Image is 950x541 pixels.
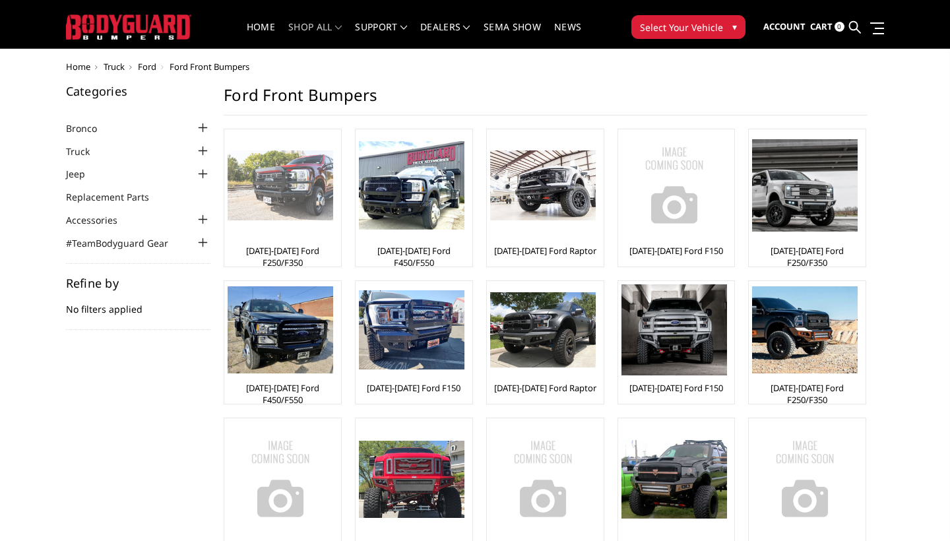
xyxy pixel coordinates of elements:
[629,245,723,257] a: [DATE]-[DATE] Ford F150
[228,426,333,532] img: No Image
[367,382,460,394] a: [DATE]-[DATE] Ford F150
[494,245,596,257] a: [DATE]-[DATE] Ford Raptor
[763,9,806,45] a: Account
[66,236,185,250] a: #TeamBodyguard Gear
[621,133,732,238] a: No Image
[66,167,102,181] a: Jeep
[484,22,541,48] a: SEMA Show
[732,20,737,34] span: ▾
[810,9,844,45] a: Cart 0
[359,245,469,269] a: [DATE]-[DATE] Ford F450/F550
[355,22,407,48] a: Support
[66,144,106,158] a: Truck
[138,61,156,73] a: Ford
[752,382,862,406] a: [DATE]-[DATE] Ford F250/F350
[810,20,833,32] span: Cart
[228,422,338,537] a: No Image
[288,22,342,48] a: shop all
[66,277,211,289] h5: Refine by
[631,15,745,39] button: Select Your Vehicle
[228,245,338,269] a: [DATE]-[DATE] Ford F250/F350
[884,478,950,541] iframe: Chat Widget
[490,426,596,532] img: No Image
[640,20,723,34] span: Select Your Vehicle
[66,277,211,330] div: No filters applied
[835,22,844,32] span: 0
[752,426,858,532] img: No Image
[420,22,470,48] a: Dealers
[224,85,868,115] h1: Ford Front Bumpers
[490,422,600,537] a: No Image
[752,422,862,537] a: No Image
[66,85,211,97] h5: Categories
[66,121,113,135] a: Bronco
[494,382,596,394] a: [DATE]-[DATE] Ford Raptor
[629,382,723,394] a: [DATE]-[DATE] Ford F150
[247,22,275,48] a: Home
[763,20,806,32] span: Account
[554,22,581,48] a: News
[170,61,249,73] span: Ford Front Bumpers
[752,245,862,269] a: [DATE]-[DATE] Ford F250/F350
[66,190,166,204] a: Replacement Parts
[66,15,191,39] img: BODYGUARD BUMPERS
[66,213,134,227] a: Accessories
[621,133,727,238] img: No Image
[66,61,90,73] a: Home
[228,382,338,406] a: [DATE]-[DATE] Ford F450/F550
[104,61,125,73] a: Truck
